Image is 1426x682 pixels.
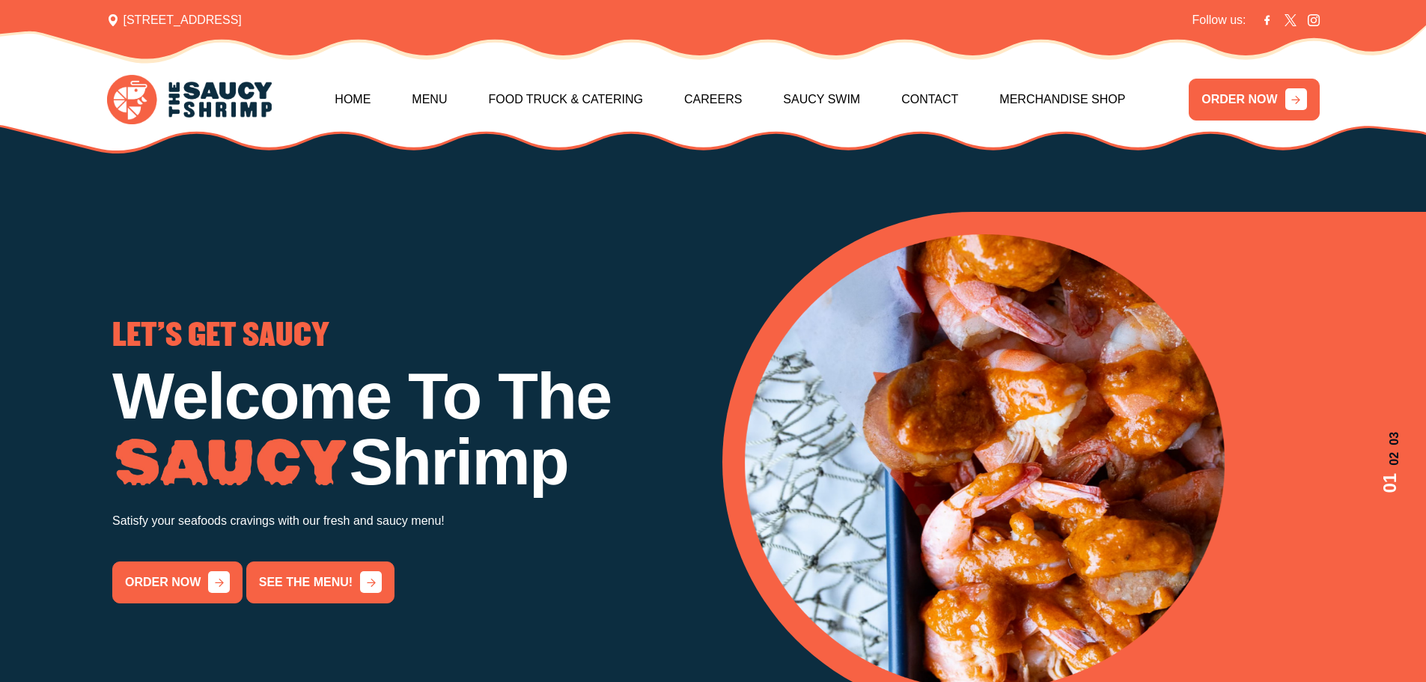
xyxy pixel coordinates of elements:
span: Follow us: [1192,11,1246,29]
a: Food Truck & Catering [488,67,643,132]
span: [STREET_ADDRESS] [107,11,242,29]
a: See the menu! [246,561,394,603]
a: Home [335,67,371,132]
img: logo [107,75,272,125]
a: Menu [412,67,447,132]
a: Contact [901,67,958,132]
a: ORDER NOW [1189,79,1319,121]
a: Merchandise Shop [999,67,1125,132]
span: 02 [1377,452,1404,466]
div: 1 / 3 [112,321,704,603]
a: Careers [684,67,742,132]
a: Saucy Swim [783,67,860,132]
span: 01 [1377,473,1404,493]
p: Satisfy your seafoods cravings with our fresh and saucy menu! [112,511,704,532]
span: 03 [1377,431,1404,445]
span: LET'S GET SAUCY [112,321,329,351]
a: order now [112,561,243,603]
img: Image [112,439,349,487]
h1: Welcome To The Shrimp [112,363,704,495]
